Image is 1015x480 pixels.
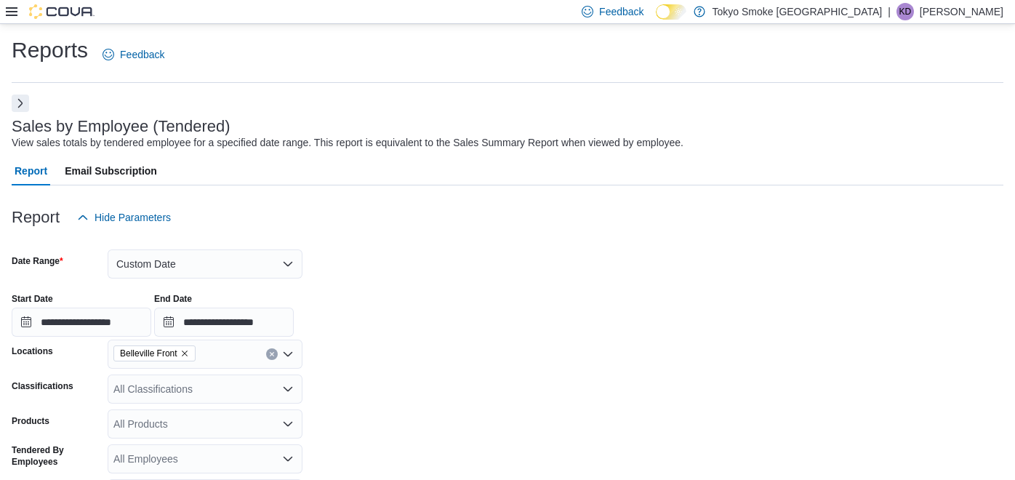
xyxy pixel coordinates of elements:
[180,349,189,358] button: Remove Belleville Front from selection in this group
[12,380,73,392] label: Classifications
[120,346,177,361] span: Belleville Front
[120,47,164,62] span: Feedback
[713,3,883,20] p: Tokyo Smoke [GEOGRAPHIC_DATA]
[12,118,230,135] h3: Sales by Employee (Tendered)
[920,3,1003,20] p: [PERSON_NAME]
[12,36,88,65] h1: Reports
[108,249,302,279] button: Custom Date
[896,3,914,20] div: Kevin Duerden
[899,3,912,20] span: KD
[282,348,294,360] button: Open list of options
[154,293,192,305] label: End Date
[266,348,278,360] button: Clear input
[12,293,53,305] label: Start Date
[12,444,102,468] label: Tendered By Employees
[656,4,686,20] input: Dark Mode
[12,95,29,112] button: Next
[97,40,170,69] a: Feedback
[282,453,294,465] button: Open list of options
[15,156,47,185] span: Report
[888,3,891,20] p: |
[12,308,151,337] input: Press the down key to open a popover containing a calendar.
[12,415,49,427] label: Products
[282,418,294,430] button: Open list of options
[12,135,683,151] div: View sales totals by tendered employee for a specified date range. This report is equivalent to t...
[29,4,95,19] img: Cova
[71,203,177,232] button: Hide Parameters
[65,156,157,185] span: Email Subscription
[282,383,294,395] button: Open list of options
[12,345,53,357] label: Locations
[12,209,60,226] h3: Report
[113,345,196,361] span: Belleville Front
[95,210,171,225] span: Hide Parameters
[154,308,294,337] input: Press the down key to open a popover containing a calendar.
[12,255,63,267] label: Date Range
[599,4,643,19] span: Feedback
